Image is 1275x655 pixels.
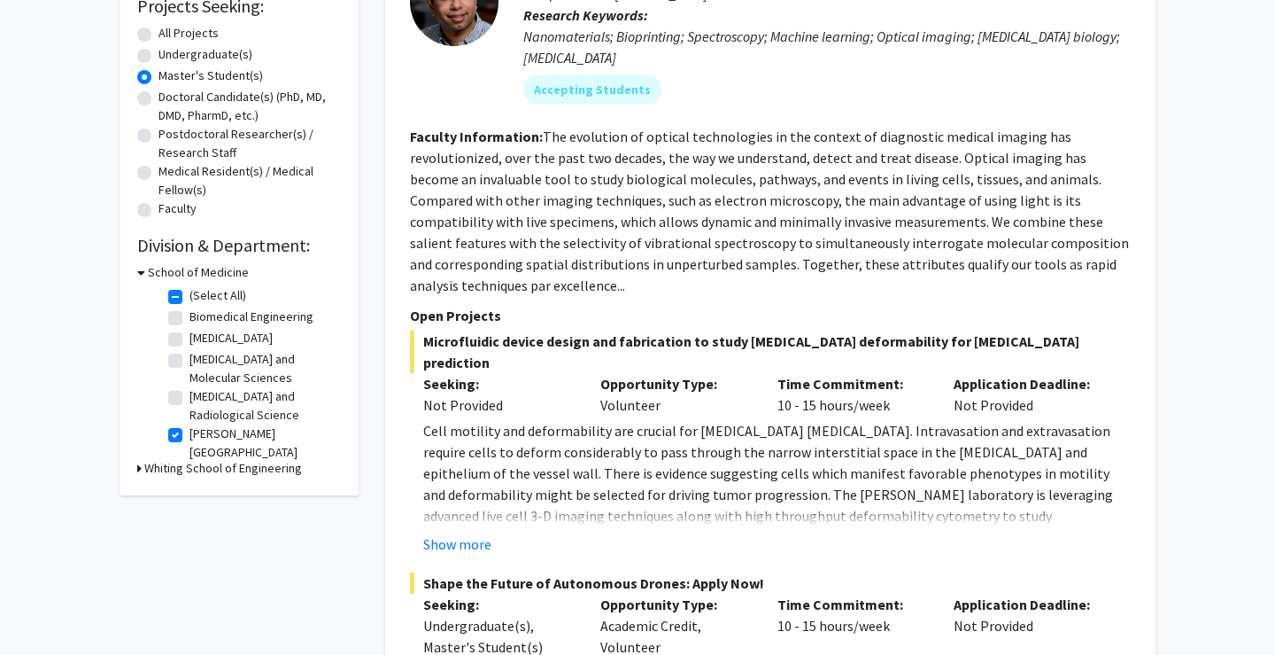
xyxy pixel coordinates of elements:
[189,350,336,387] label: [MEDICAL_DATA] and Molecular Sciences
[189,286,246,305] label: (Select All)
[777,594,928,615] p: Time Commitment:
[144,459,302,478] h3: Whiting School of Engineering
[410,305,1131,326] p: Open Projects
[158,199,197,218] label: Faculty
[13,575,75,642] iframe: Chat
[158,24,219,43] label: All Projects
[523,26,1131,68] div: Nanomaterials; Bioprinting; Spectroscopy; Machine learning; Optical imaging; [MEDICAL_DATA] biolo...
[954,594,1104,615] p: Application Deadline:
[158,162,341,199] label: Medical Resident(s) / Medical Fellow(s)
[158,45,252,64] label: Undergraduate(s)
[423,594,574,615] p: Seeking:
[158,125,341,162] label: Postdoctoral Researcher(s) / Research Staff
[189,387,336,425] label: [MEDICAL_DATA] and Radiological Science
[587,373,764,416] div: Volunteer
[410,128,1129,294] fg-read-more: The evolution of optical technologies in the context of diagnostic medical imaging has revolution...
[410,331,1131,373] span: Microfluidic device design and fabrication to study [MEDICAL_DATA] deformability for [MEDICAL_DAT...
[423,373,574,394] p: Seeking:
[954,373,1104,394] p: Application Deadline:
[523,6,648,24] b: Research Keywords:
[189,425,336,480] label: [PERSON_NAME][GEOGRAPHIC_DATA][MEDICAL_DATA]
[410,573,1131,594] span: Shape the Future of Autonomous Drones: Apply Now!
[158,66,263,85] label: Master's Student(s)
[764,373,941,416] div: 10 - 15 hours/week
[158,88,341,125] label: Doctoral Candidate(s) (PhD, MD, DMD, PharmD, etc.)
[189,308,313,326] label: Biomedical Engineering
[600,594,751,615] p: Opportunity Type:
[189,329,273,347] label: [MEDICAL_DATA]
[777,373,928,394] p: Time Commitment:
[940,373,1117,416] div: Not Provided
[137,235,341,256] h2: Division & Department:
[423,534,491,555] button: Show more
[410,128,543,145] b: Faculty Information:
[423,420,1131,548] p: Cell motility and deformability are crucial for [MEDICAL_DATA] [MEDICAL_DATA]. Intravasation and ...
[523,75,661,104] mat-chip: Accepting Students
[423,394,574,416] div: Not Provided
[148,263,249,282] h3: School of Medicine
[600,373,751,394] p: Opportunity Type:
